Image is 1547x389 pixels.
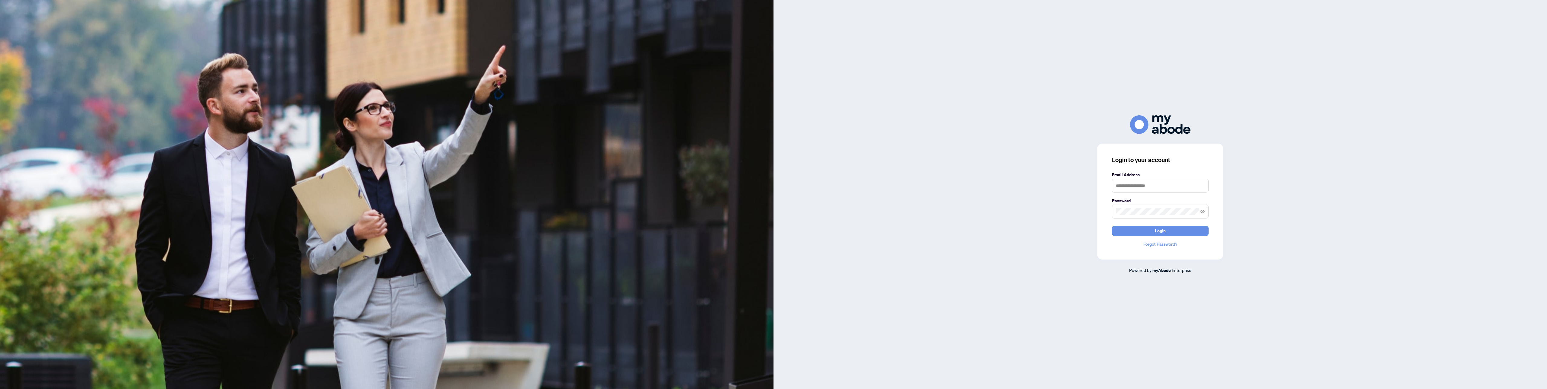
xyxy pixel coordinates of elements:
label: Password [1112,197,1209,204]
span: Login [1155,226,1166,236]
span: Enterprise [1172,267,1191,273]
h3: Login to your account [1112,156,1209,164]
span: eye-invisible [1200,209,1205,214]
a: Forgot Password? [1112,241,1209,247]
button: Login [1112,226,1209,236]
span: Powered by [1129,267,1151,273]
a: myAbode [1152,267,1171,274]
label: Email Address [1112,171,1209,178]
img: ma-logo [1130,115,1190,134]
